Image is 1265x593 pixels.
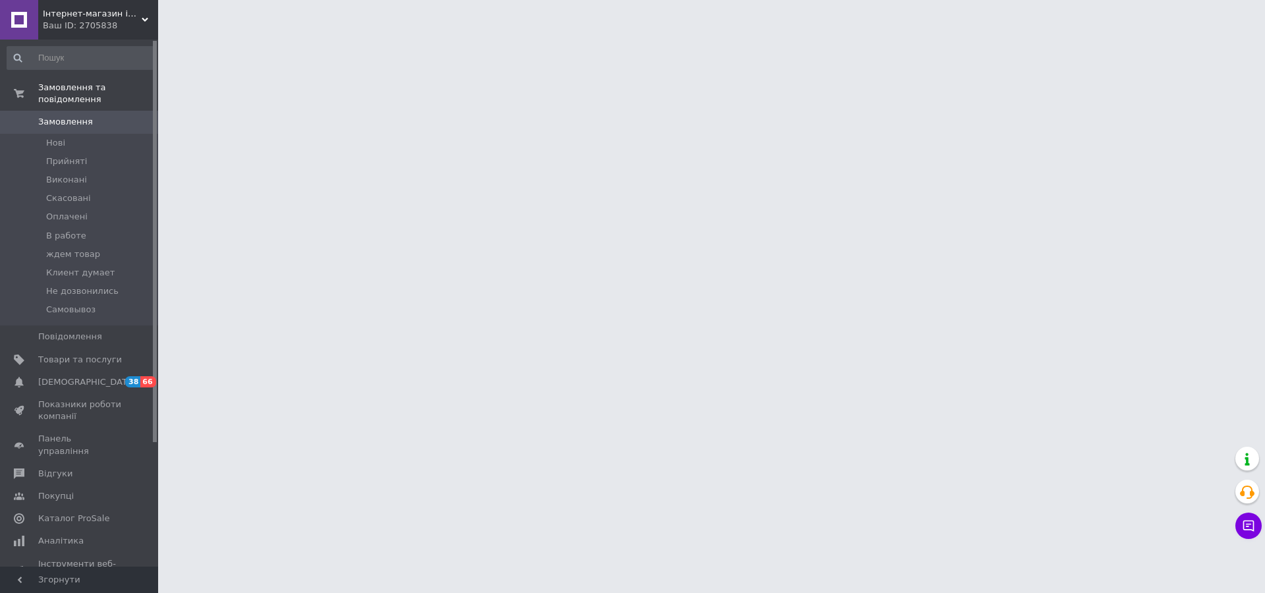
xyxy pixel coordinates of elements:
[140,376,155,387] span: 66
[46,137,65,149] span: Нові
[38,116,93,128] span: Замовлення
[46,211,88,223] span: Оплачені
[38,433,122,457] span: Панель управління
[38,331,102,343] span: Повідомлення
[38,535,84,547] span: Аналітика
[38,490,74,502] span: Покупці
[46,267,115,279] span: Клиент думает
[46,304,96,316] span: Самовывоз
[1235,513,1262,539] button: Чат з покупцем
[38,513,109,524] span: Каталог ProSale
[46,174,87,186] span: Виконані
[46,285,119,297] span: Не дозвонились
[38,82,158,105] span: Замовлення та повідомлення
[125,376,140,387] span: 38
[43,8,142,20] span: Інтернет-магазин інструменту "РЕЗЕРВ"
[38,468,72,480] span: Відгуки
[38,376,136,388] span: [DEMOGRAPHIC_DATA]
[43,20,158,32] div: Ваш ID: 2705838
[38,354,122,366] span: Товари та послуги
[46,248,100,260] span: ждем товар
[38,399,122,422] span: Показники роботи компанії
[7,46,155,70] input: Пошук
[46,155,87,167] span: Прийняті
[38,558,122,582] span: Інструменти веб-майстра та SEO
[46,230,86,242] span: В работе
[46,192,91,204] span: Скасовані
